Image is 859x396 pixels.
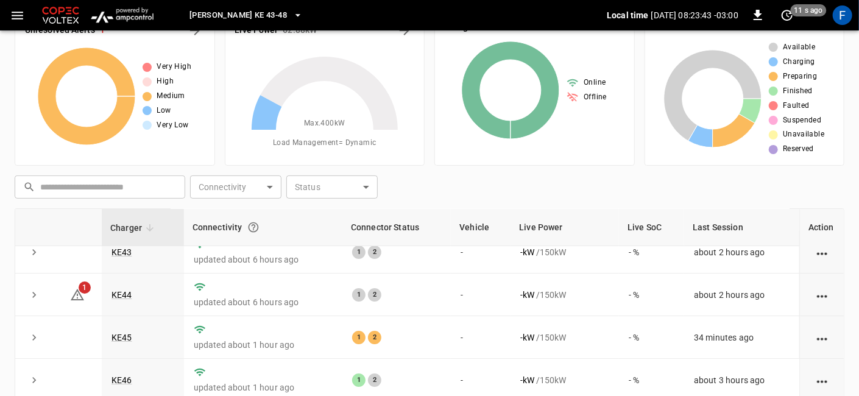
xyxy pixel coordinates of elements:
[783,129,824,141] span: Unavailable
[304,118,345,130] span: Max. 400 kW
[25,286,43,304] button: expand row
[352,331,366,344] div: 1
[368,246,381,259] div: 2
[25,24,95,37] h6: Unresolved Alerts
[783,85,813,97] span: Finished
[619,231,684,274] td: - %
[520,246,609,258] div: / 150 kW
[194,339,333,351] p: updated about 1 hour ago
[783,71,818,83] span: Preparing
[651,9,738,21] p: [DATE] 08:23:43 -03:00
[25,243,43,261] button: expand row
[157,61,191,73] span: Very High
[242,216,264,238] button: Connection between the charger and our software.
[777,5,797,25] button: set refresh interval
[111,375,132,385] a: KE46
[368,288,381,302] div: 2
[194,296,333,308] p: updated about 6 hours ago
[520,289,534,301] p: - kW
[368,373,381,387] div: 2
[87,4,158,27] img: ampcontrol.io logo
[451,274,511,316] td: -
[342,209,451,246] th: Connector Status
[185,21,205,40] button: All Alerts
[584,91,607,104] span: Offline
[194,381,333,394] p: updated about 1 hour ago
[619,274,684,316] td: - %
[520,374,534,386] p: - kW
[783,115,822,127] span: Suspended
[368,331,381,344] div: 2
[584,77,606,89] span: Online
[791,4,827,16] span: 11 s ago
[619,209,684,246] th: Live SoC
[79,281,91,294] span: 1
[815,331,830,344] div: action cell options
[352,246,366,259] div: 1
[111,333,132,342] a: KE45
[684,274,799,316] td: about 2 hours ago
[783,41,816,54] span: Available
[833,5,852,25] div: profile-icon
[352,288,366,302] div: 1
[783,143,814,155] span: Reserved
[157,119,188,132] span: Very Low
[283,24,317,37] h6: 62.88 kW
[194,253,333,266] p: updated about 6 hours ago
[157,90,185,102] span: Medium
[273,137,376,149] span: Load Management = Dynamic
[100,24,105,37] h6: 1
[511,209,619,246] th: Live Power
[520,374,609,386] div: / 150 kW
[783,56,815,68] span: Charging
[111,290,132,300] a: KE44
[783,100,810,112] span: Faulted
[815,246,830,258] div: action cell options
[451,209,511,246] th: Vehicle
[451,316,511,359] td: -
[40,4,82,27] img: Customer Logo
[684,231,799,274] td: about 2 hours ago
[815,289,830,301] div: action cell options
[684,209,799,246] th: Last Session
[111,247,132,257] a: KE43
[619,316,684,359] td: - %
[520,246,534,258] p: - kW
[70,289,85,299] a: 1
[607,9,649,21] p: Local time
[395,21,414,40] button: Energy Overview
[193,216,334,238] div: Connectivity
[684,316,799,359] td: 34 minutes ago
[189,9,287,23] span: [PERSON_NAME] KE 43-48
[25,328,43,347] button: expand row
[520,331,534,344] p: - kW
[185,4,308,27] button: [PERSON_NAME] KE 43-48
[451,231,511,274] td: -
[520,289,609,301] div: / 150 kW
[235,24,278,37] h6: Live Power
[520,331,609,344] div: / 150 kW
[157,76,174,88] span: High
[157,105,171,117] span: Low
[110,221,158,235] span: Charger
[25,371,43,389] button: expand row
[815,374,830,386] div: action cell options
[352,373,366,387] div: 1
[799,209,844,246] th: Action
